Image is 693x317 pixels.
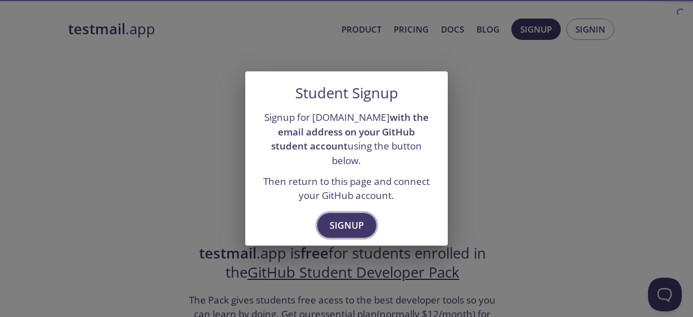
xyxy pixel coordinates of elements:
strong: with the email address on your GitHub student account [271,111,429,152]
button: Signup [317,213,376,238]
p: Signup for [DOMAIN_NAME] using the button below. [259,110,434,168]
h5: Student Signup [295,85,398,102]
span: Signup [330,218,364,233]
p: Then return to this page and connect your GitHub account. [259,174,434,203]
